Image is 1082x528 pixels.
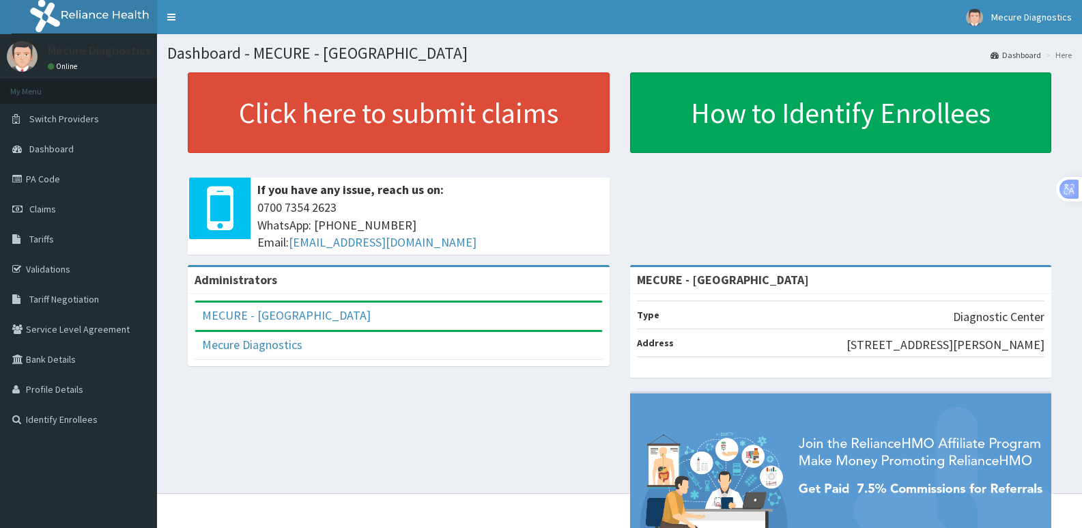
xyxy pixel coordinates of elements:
strong: MECURE - [GEOGRAPHIC_DATA] [637,272,809,288]
img: User Image [7,41,38,72]
b: Type [637,309,659,321]
p: Mecure Diagnostics [48,44,151,57]
li: Here [1042,49,1072,61]
a: MECURE - [GEOGRAPHIC_DATA] [202,307,371,323]
span: Switch Providers [29,113,99,125]
a: Dashboard [991,49,1041,61]
p: Diagnostic Center [953,308,1044,326]
a: Mecure Diagnostics [202,337,302,352]
b: Administrators [195,272,277,288]
b: If you have any issue, reach us on: [257,182,444,197]
p: [STREET_ADDRESS][PERSON_NAME] [846,336,1044,354]
span: Tariff Negotiation [29,293,99,305]
a: How to Identify Enrollees [630,72,1052,153]
span: Dashboard [29,143,74,155]
span: Tariffs [29,233,54,245]
span: Mecure Diagnostics [991,11,1072,23]
b: Address [637,337,674,349]
h1: Dashboard - MECURE - [GEOGRAPHIC_DATA] [167,44,1072,62]
a: Online [48,61,81,71]
img: User Image [966,9,983,26]
a: Click here to submit claims [188,72,610,153]
span: Claims [29,203,56,215]
span: 0700 7354 2623 WhatsApp: [PHONE_NUMBER] Email: [257,199,603,251]
a: [EMAIL_ADDRESS][DOMAIN_NAME] [289,234,476,250]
